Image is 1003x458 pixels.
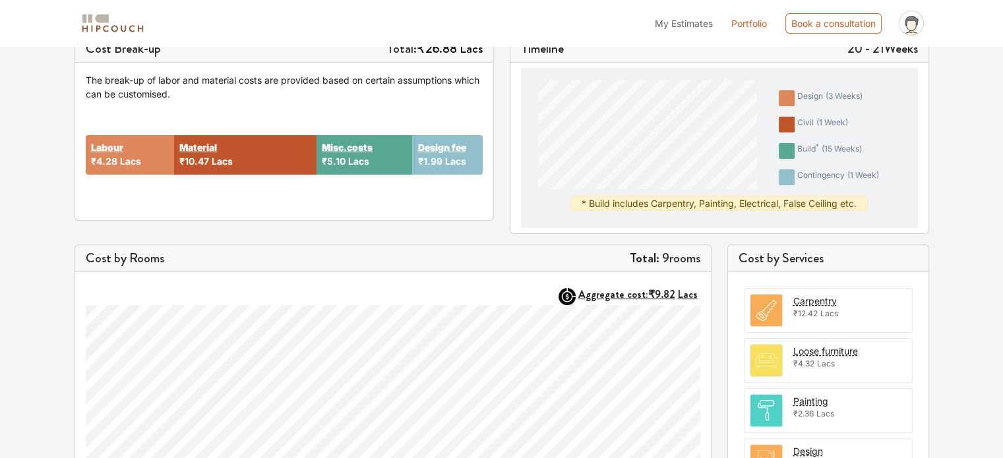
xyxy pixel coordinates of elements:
[793,444,823,458] button: Design
[793,344,858,358] button: Loose furniture
[793,294,837,308] button: Carpentry
[630,248,659,268] strong: Total:
[417,156,442,167] span: ₹1.99
[847,41,918,57] h5: 20 - 21 Weeks
[750,395,782,426] img: room.svg
[80,9,146,38] span: logo-horizontal.svg
[648,287,675,302] span: ₹9.82
[179,156,209,167] span: ₹10.47
[826,91,863,101] span: ( 3 weeks )
[80,12,146,35] img: logo-horizontal.svg
[570,196,868,211] div: * Build includes Carpentry, Painting, Electrical, False Ceiling etc.
[785,13,882,34] div: Book a consultation
[86,73,483,101] div: The break-up of labor and material costs are provided based on certain assumptions which can be c...
[91,156,117,167] span: ₹4.28
[816,117,848,127] span: ( 1 week )
[417,140,466,154] button: Design fee
[822,144,862,154] span: ( 15 weeks )
[820,308,838,318] span: Lacs
[348,156,369,167] span: Lacs
[797,90,863,106] div: design
[86,250,164,266] h5: Cost by Rooms
[655,18,713,29] span: My Estimates
[630,250,700,266] h5: 9 rooms
[797,117,848,132] div: civil
[816,409,834,418] span: Lacs
[212,156,233,167] span: Lacs
[678,287,698,302] span: Lacs
[322,140,373,154] button: Misc.costs
[417,39,457,58] span: ₹26.88
[86,41,161,57] h5: Cost Break-up
[797,143,862,159] div: build
[444,156,466,167] span: Lacs
[578,287,698,302] strong: Aggregate cost:
[386,41,483,57] h5: Total:
[750,345,782,376] img: room.svg
[847,170,879,180] span: ( 1 week )
[179,140,217,154] button: Material
[322,156,346,167] span: ₹5.10
[793,308,818,318] span: ₹12.42
[120,156,141,167] span: Lacs
[91,140,123,154] button: Labour
[739,250,918,266] h5: Cost by Services
[731,16,767,30] a: Portfolio
[750,295,782,326] img: room.svg
[793,394,828,408] button: Painting
[817,358,835,368] span: Lacs
[460,39,483,58] span: Lacs
[793,409,814,418] span: ₹2.36
[793,358,814,368] span: ₹4.32
[521,41,564,57] h5: Timeline
[559,288,576,305] img: AggregateIcon
[797,169,879,185] div: contingency
[578,288,700,301] button: Aggregate cost:₹9.82Lacs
